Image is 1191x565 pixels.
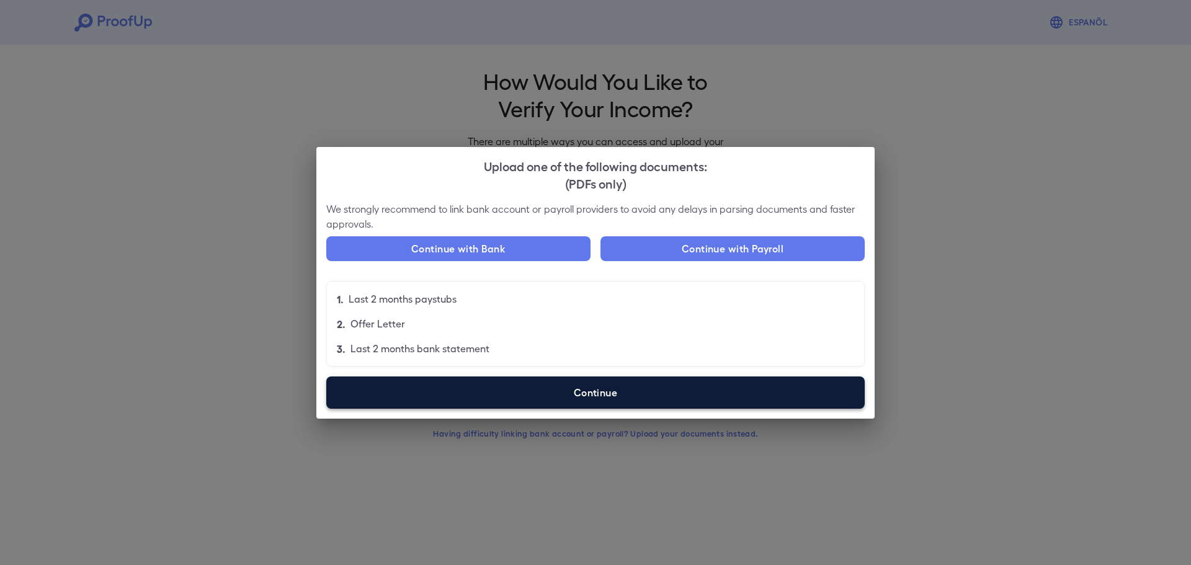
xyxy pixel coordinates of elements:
p: 1. [337,291,344,306]
p: Last 2 months bank statement [350,341,489,356]
div: (PDFs only) [326,174,865,192]
button: Continue with Bank [326,236,591,261]
h2: Upload one of the following documents: [316,147,875,202]
button: Continue with Payroll [600,236,865,261]
p: 3. [337,341,346,356]
p: 2. [337,316,346,331]
p: Last 2 months paystubs [349,291,457,306]
label: Continue [326,376,865,409]
p: Offer Letter [350,316,405,331]
p: We strongly recommend to link bank account or payroll providers to avoid any delays in parsing do... [326,202,865,231]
